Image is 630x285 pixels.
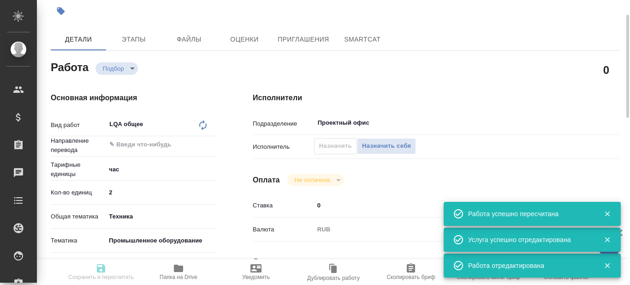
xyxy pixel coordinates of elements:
[292,176,333,184] button: Не оплачена
[307,275,360,281] span: Дублировать работу
[253,256,620,267] h4: Дополнительно
[468,261,590,270] div: Работа отредактирована
[357,138,416,154] button: Назначить себя
[160,274,197,280] span: Папка на Drive
[598,210,617,218] button: Закрыть
[242,274,270,280] span: Уведомить
[372,259,450,285] button: Скопировать бриф
[598,261,617,270] button: Закрыть
[253,142,314,152] p: Исполнитель
[211,144,213,146] button: Open
[62,259,140,285] button: Сохранить и пересчитать
[56,34,101,45] span: Детали
[295,259,372,285] button: Дублировать работу
[222,34,267,45] span: Оценки
[468,209,590,218] div: Работа успешно пересчитана
[106,162,216,177] div: час
[51,58,89,75] h2: Работа
[253,92,620,103] h4: Исполнители
[340,34,385,45] span: SmartCat
[362,141,411,152] span: Назначить себя
[603,62,609,78] h2: 0
[386,274,435,280] span: Скопировать бриф
[51,121,106,130] p: Вид работ
[140,259,217,285] button: Папка на Drive
[100,65,127,73] button: Подбор
[51,236,106,245] p: Тематика
[51,92,216,103] h4: Основная информация
[253,201,314,210] p: Ставка
[95,62,138,75] div: Подбор
[253,175,280,186] h4: Оплата
[108,139,182,150] input: ✎ Введи что-нибудь
[287,174,344,186] div: Подбор
[51,160,106,179] p: Тарифные единицы
[584,122,586,124] button: Open
[51,212,106,221] p: Общая тематика
[106,186,216,199] input: ✎ Введи что-нибудь
[598,236,617,244] button: Закрыть
[112,34,156,45] span: Этапы
[278,34,329,45] span: Приглашения
[314,222,589,237] div: RUB
[106,209,216,224] div: Техника
[106,233,216,249] div: Промышленное оборудование
[68,274,134,280] span: Сохранить и пересчитать
[51,1,71,21] button: Добавить тэг
[167,34,211,45] span: Файлы
[217,259,295,285] button: Уведомить
[253,225,314,234] p: Валюта
[51,136,106,155] p: Направление перевода
[51,188,106,197] p: Кол-во единиц
[253,119,314,128] p: Подразделение
[468,235,590,244] div: Услуга успешно отредактирована
[314,199,589,212] input: ✎ Введи что-нибудь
